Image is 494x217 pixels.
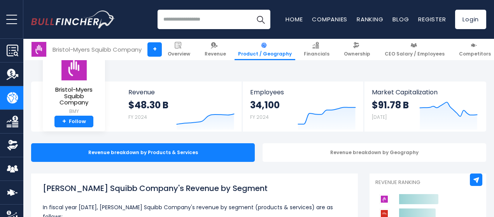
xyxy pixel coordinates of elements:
[250,114,269,120] small: FY 2024
[385,51,445,57] span: CEO Salary / Employees
[286,15,303,23] a: Home
[31,143,255,162] div: Revenue breakdown by Products & Services
[250,89,356,96] span: Employees
[392,15,409,23] a: Blog
[54,116,93,128] a: +Follow
[31,10,115,28] a: Go to homepage
[49,54,99,116] a: Bristol-Myers Squibb Company BMY
[312,15,347,23] a: Companies
[251,10,270,29] button: Search
[147,42,162,57] a: +
[49,108,99,115] small: BMY
[372,114,387,120] small: [DATE]
[43,182,346,194] h1: [PERSON_NAME] Squibb Company's Revenue by Segment
[375,179,480,186] p: Revenue Ranking
[121,82,242,132] a: Revenue $48.30 B FY 2024
[205,51,226,57] span: Revenue
[128,89,235,96] span: Revenue
[31,10,115,28] img: Bullfincher logo
[304,51,329,57] span: Financials
[201,39,229,60] a: Revenue
[263,143,486,162] div: Revenue breakdown by Geography
[344,51,370,57] span: Ownership
[379,194,389,204] img: Bristol-Myers Squibb Company competitors logo
[238,51,292,57] span: Product / Geography
[300,39,333,60] a: Financials
[60,55,88,81] img: BMY logo
[53,45,142,54] div: Bristol-Myers Squibb Company
[381,39,448,60] a: CEO Salary / Employees
[242,82,363,132] a: Employees 34,100 FY 2024
[62,118,66,125] strong: +
[235,39,295,60] a: Product / Geography
[372,89,478,96] span: Market Capitalization
[250,99,280,111] strong: 34,100
[364,82,485,132] a: Market Capitalization $91.78 B [DATE]
[357,15,383,23] a: Ranking
[128,99,168,111] strong: $48.30 B
[372,99,409,111] strong: $91.78 B
[340,39,374,60] a: Ownership
[168,51,190,57] span: Overview
[164,39,194,60] a: Overview
[455,10,486,29] a: Login
[49,87,99,106] span: Bristol-Myers Squibb Company
[418,15,446,23] a: Register
[7,139,18,151] img: Ownership
[459,51,491,57] span: Competitors
[32,42,46,57] img: BMY logo
[128,114,147,120] small: FY 2024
